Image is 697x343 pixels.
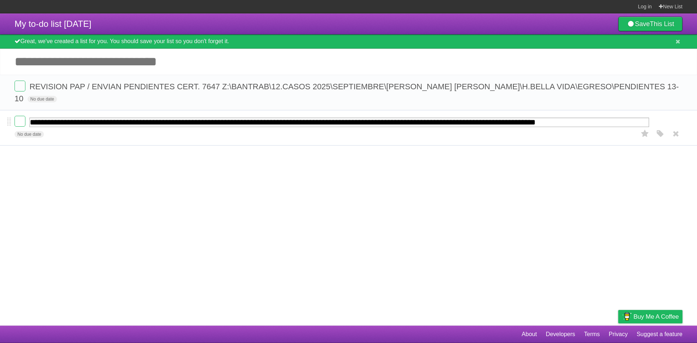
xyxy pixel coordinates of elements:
span: Buy me a coffee [633,310,679,323]
span: No due date [15,131,44,138]
label: Done [15,116,25,127]
span: My to-do list [DATE] [15,19,91,29]
a: Suggest a feature [637,327,682,341]
a: About [522,327,537,341]
img: Buy me a coffee [622,310,632,323]
a: Terms [584,327,600,341]
span: REVISION PAP / ENVIAN PENDIENTES CERT. 7647 Z:\BANTRAB\12.CASOS 2025\SEPTIEMBRE\[PERSON_NAME] [PE... [15,82,679,103]
a: Buy me a coffee [618,310,682,323]
span: No due date [28,96,57,102]
a: Developers [546,327,575,341]
a: SaveThis List [618,17,682,31]
label: Star task [638,128,652,140]
label: Done [15,81,25,91]
b: This List [650,20,674,28]
a: Privacy [609,327,628,341]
